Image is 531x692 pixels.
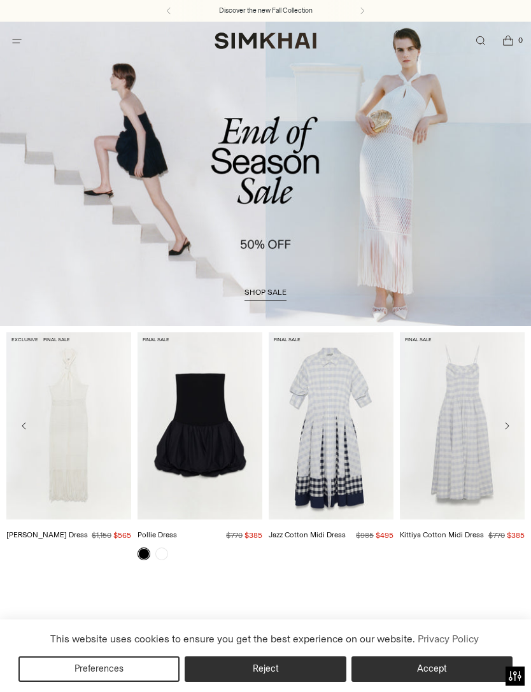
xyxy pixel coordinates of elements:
a: Kittiya Cotton Midi Dress [400,530,484,539]
a: Jazz Cotton Midi Dress [269,530,346,539]
a: [PERSON_NAME] Dress [6,530,88,539]
s: $770 [226,531,243,540]
a: Privacy Policy (opens in a new tab) [415,630,480,649]
a: Sanchez Dress [6,332,131,519]
a: shop sale [244,288,287,300]
span: $565 [113,531,131,540]
button: Accept [351,656,513,682]
s: $985 [356,531,374,540]
button: Open menu modal [4,28,30,54]
span: shop sale [244,288,287,297]
span: 0 [514,34,526,46]
a: Discover the new Fall Collection [219,6,313,16]
span: This website uses cookies to ensure you get the best experience on our website. [50,633,415,645]
a: Pollie Dress [138,332,262,519]
button: Move to next carousel slide [495,414,518,437]
a: Pollie Dress [138,530,177,539]
s: $770 [488,531,505,540]
span: $495 [376,531,393,540]
a: Open search modal [467,28,493,54]
a: Kittiya Cotton Midi Dress [400,332,525,519]
a: Open cart modal [495,28,521,54]
span: $385 [507,531,525,540]
button: Preferences [18,656,180,682]
a: SIMKHAI [215,32,316,50]
span: $385 [244,531,262,540]
button: Reject [185,656,346,682]
s: $1,150 [92,531,111,540]
button: Move to previous carousel slide [13,414,36,437]
a: Jazz Cotton Midi Dress [269,332,393,519]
